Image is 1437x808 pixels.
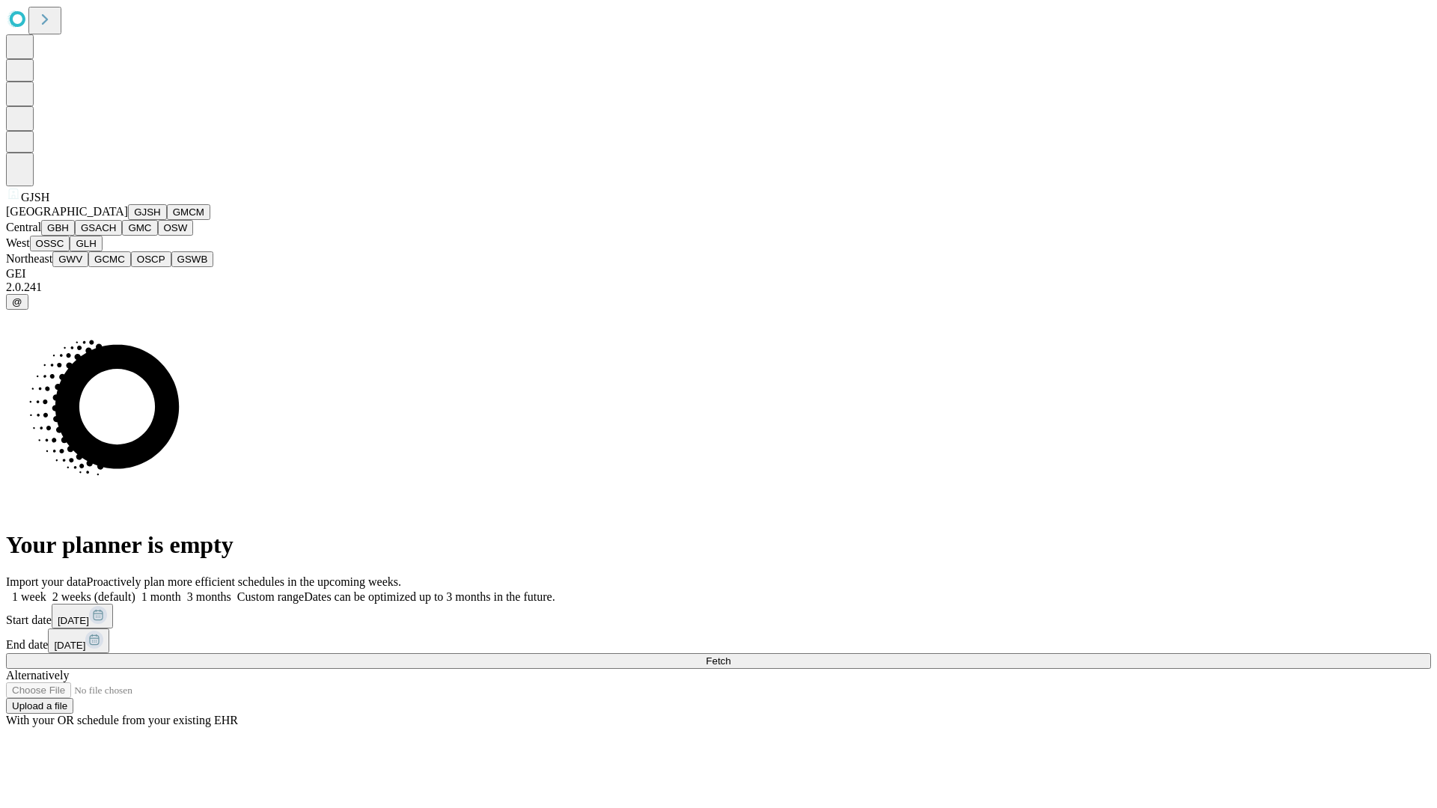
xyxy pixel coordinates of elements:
[131,251,171,267] button: OSCP
[6,604,1431,628] div: Start date
[237,590,304,603] span: Custom range
[6,653,1431,669] button: Fetch
[58,615,89,626] span: [DATE]
[6,714,238,726] span: With your OR schedule from your existing EHR
[6,205,128,218] span: [GEOGRAPHIC_DATA]
[6,294,28,310] button: @
[304,590,555,603] span: Dates can be optimized up to 3 months in the future.
[6,698,73,714] button: Upload a file
[6,252,52,265] span: Northeast
[88,251,131,267] button: GCMC
[6,628,1431,653] div: End date
[30,236,70,251] button: OSSC
[171,251,214,267] button: GSWB
[141,590,181,603] span: 1 month
[6,281,1431,294] div: 2.0.241
[75,220,122,236] button: GSACH
[41,220,75,236] button: GBH
[122,220,157,236] button: GMC
[706,655,730,667] span: Fetch
[187,590,231,603] span: 3 months
[70,236,102,251] button: GLH
[6,575,87,588] span: Import your data
[6,236,30,249] span: West
[167,204,210,220] button: GMCM
[6,531,1431,559] h1: Your planner is empty
[52,590,135,603] span: 2 weeks (default)
[52,251,88,267] button: GWV
[6,267,1431,281] div: GEI
[6,669,69,682] span: Alternatively
[158,220,194,236] button: OSW
[21,191,49,203] span: GJSH
[12,296,22,307] span: @
[6,221,41,233] span: Central
[128,204,167,220] button: GJSH
[48,628,109,653] button: [DATE]
[87,575,401,588] span: Proactively plan more efficient schedules in the upcoming weeks.
[52,604,113,628] button: [DATE]
[54,640,85,651] span: [DATE]
[12,590,46,603] span: 1 week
